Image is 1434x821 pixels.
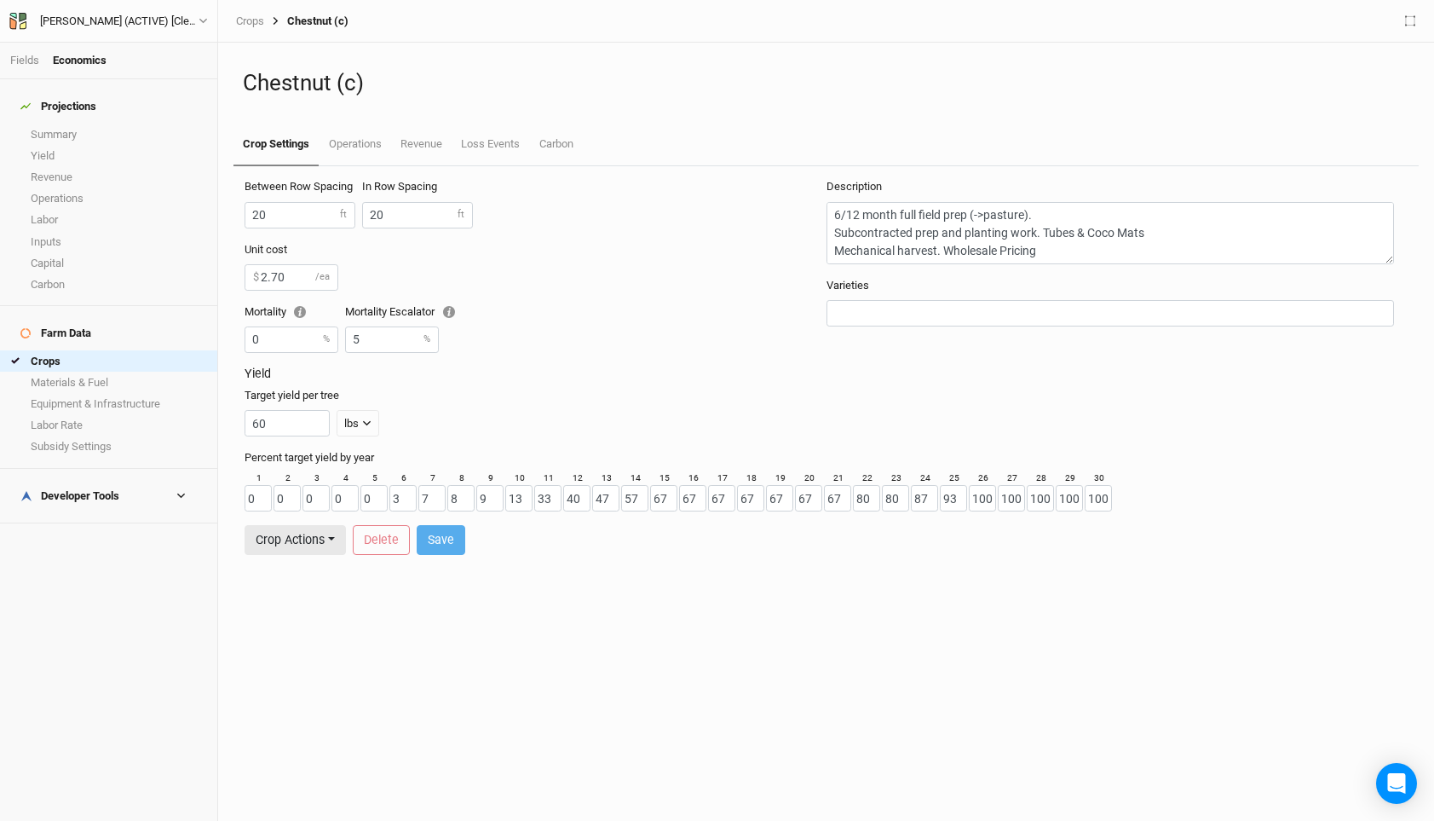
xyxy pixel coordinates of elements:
[826,179,882,194] label: Description
[245,242,287,257] label: Unit cost
[949,472,959,485] label: 25
[20,327,91,340] div: Farm Data
[292,304,308,320] div: Tooltip anchor
[515,472,525,485] label: 10
[688,472,699,485] label: 16
[245,450,374,465] label: Percent target yield by year
[372,472,377,485] label: 5
[236,14,264,28] a: Crops
[323,333,330,347] label: %
[1065,472,1075,485] label: 29
[804,472,815,485] label: 20
[243,70,1409,96] h1: Chestnut (c)
[920,472,930,485] label: 24
[40,13,199,30] div: Warehime (ACTIVE) [Cleaned up OpEx]
[573,472,583,485] label: 12
[775,472,786,485] label: 19
[826,278,869,293] label: Varieties
[978,472,988,485] label: 26
[891,472,901,485] label: 23
[1036,472,1046,485] label: 28
[245,179,353,194] label: Between Row Spacing
[264,14,348,28] div: Chestnut (c)
[253,269,259,285] label: $
[631,472,641,485] label: 14
[233,124,319,166] a: Crop Settings
[659,472,670,485] label: 15
[458,208,464,222] label: ft
[343,472,348,485] label: 4
[9,12,209,31] button: [PERSON_NAME] (ACTIVE) [Cleaned up OpEx]
[401,472,406,485] label: 6
[746,472,757,485] label: 18
[833,472,844,485] label: 21
[256,472,262,485] label: 1
[452,124,529,165] a: Loss Events
[245,304,286,320] label: Mortality
[1376,763,1417,804] div: Open Intercom Messenger
[314,472,320,485] label: 3
[53,53,107,68] div: Economics
[441,304,457,320] div: Tooltip anchor
[1007,472,1017,485] label: 27
[344,415,359,432] div: lbs
[315,270,330,284] label: /ea
[430,472,435,485] label: 7
[717,472,728,485] label: 17
[353,525,410,555] button: Delete
[10,54,39,66] a: Fields
[391,124,452,165] a: Revenue
[245,367,1408,381] h3: Yield
[362,179,437,194] label: In Row Spacing
[337,410,379,437] button: lbs
[530,124,583,165] a: Carbon
[20,489,119,503] div: Developer Tools
[319,124,390,165] a: Operations
[417,525,465,555] button: Save
[340,208,347,222] label: ft
[345,304,435,320] label: Mortality Escalator
[20,100,96,113] div: Projections
[862,472,872,485] label: 22
[245,525,346,555] button: Crop Actions
[544,472,554,485] label: 11
[245,388,339,403] label: Target yield per tree
[1094,472,1104,485] label: 30
[602,472,612,485] label: 13
[459,472,464,485] label: 8
[488,472,493,485] label: 9
[10,479,207,513] h4: Developer Tools
[285,472,291,485] label: 2
[423,333,430,347] label: %
[40,13,199,30] div: [PERSON_NAME] (ACTIVE) [Cleaned up OpEx]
